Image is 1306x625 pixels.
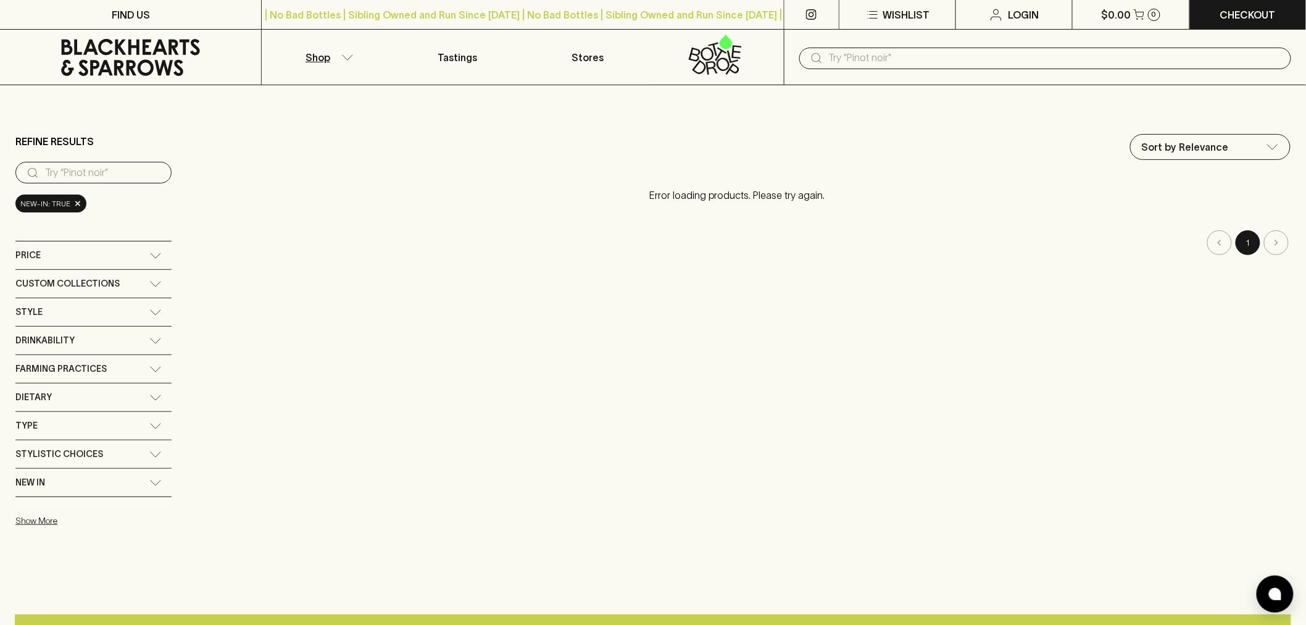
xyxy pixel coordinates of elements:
[1131,135,1290,159] div: Sort by Relevance
[15,361,107,377] span: Farming Practices
[572,50,604,65] p: Stores
[15,469,172,497] div: New In
[15,355,172,383] div: Farming Practices
[438,50,477,65] p: Tastings
[1152,11,1157,18] p: 0
[15,304,43,320] span: Style
[1102,7,1131,22] p: $0.00
[15,298,172,326] div: Style
[20,198,70,210] span: new-in: true
[15,508,177,534] button: Show More
[15,447,103,462] span: Stylistic Choices
[1269,588,1281,600] img: bubble-icon
[1142,140,1229,154] p: Sort by Relevance
[15,134,94,149] p: Refine Results
[15,276,120,292] span: Custom Collections
[112,7,150,22] p: FIND US
[15,412,172,440] div: Type
[1220,7,1276,22] p: Checkout
[15,475,45,490] span: New In
[15,248,41,263] span: Price
[1009,7,1039,22] p: Login
[15,270,172,298] div: Custom Collections
[15,241,172,269] div: Price
[15,418,38,434] span: Type
[184,175,1291,215] p: Error loading products. Please try again.
[15,384,172,411] div: Dietary
[15,440,172,468] div: Stylistic Choices
[393,30,523,85] a: Tastings
[15,327,172,354] div: Drinkability
[883,7,930,22] p: Wishlist
[829,48,1281,68] input: Try "Pinot noir"
[74,197,81,210] span: ×
[15,390,52,405] span: Dietary
[15,333,75,348] span: Drinkability
[1236,230,1260,255] button: page 1
[45,163,162,183] input: Try “Pinot noir”
[262,30,392,85] button: Shop
[306,50,330,65] p: Shop
[523,30,653,85] a: Stores
[184,230,1291,255] nav: pagination navigation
